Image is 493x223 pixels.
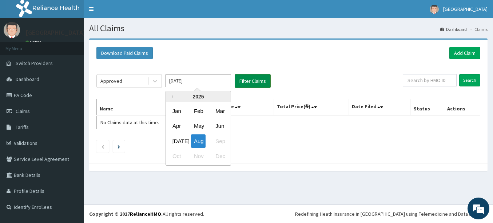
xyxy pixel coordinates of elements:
input: Search by HMO ID [403,74,457,86]
a: Next page [118,143,120,150]
div: Choose July 2025 [170,134,184,148]
a: Dashboard [440,26,467,32]
a: Online [25,40,43,45]
div: Chat with us now [38,41,122,50]
th: Status [411,99,444,116]
span: We're online! [42,66,100,139]
div: Redefining Heath Insurance in [GEOGRAPHIC_DATA] using Telemedicine and Data Science! [295,210,488,218]
div: month 2025-08 [166,104,231,164]
div: Choose March 2025 [212,104,227,118]
a: Previous page [101,143,104,150]
textarea: Type your message and hit 'Enter' [4,147,139,173]
div: Choose June 2025 [212,119,227,133]
button: Download Paid Claims [96,47,153,59]
th: Name [97,99,194,116]
button: Filter Claims [235,74,271,88]
a: RelianceHMO [130,211,161,217]
strong: Copyright © 2017 . [89,211,163,217]
div: Choose January 2025 [170,104,184,118]
a: Add Claim [449,47,480,59]
li: Claims [468,26,488,32]
span: Switch Providers [16,60,53,66]
input: Search [459,74,480,86]
div: Choose May 2025 [191,119,206,133]
th: Actions [444,99,480,116]
th: Date Filed [349,99,411,116]
div: Choose April 2025 [170,119,184,133]
p: [GEOGRAPHIC_DATA] [25,29,86,36]
img: d_794563401_company_1708531726252_794563401 [13,36,29,54]
th: Total Price(₦) [274,99,349,116]
div: Approved [100,77,122,85]
input: Select Month and Year [166,74,231,87]
span: Tariffs [16,124,29,130]
div: Minimize live chat window [119,4,137,21]
img: User Image [4,22,20,38]
button: Previous Year [170,95,173,98]
div: 2025 [166,91,231,102]
div: Choose August 2025 [191,134,206,148]
span: [GEOGRAPHIC_DATA] [443,6,488,12]
img: User Image [430,5,439,14]
span: No Claims data at this time. [100,119,159,126]
h1: All Claims [89,24,488,33]
div: Choose February 2025 [191,104,206,118]
span: Claims [16,108,30,114]
footer: All rights reserved. [84,204,493,223]
span: Dashboard [16,76,39,82]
